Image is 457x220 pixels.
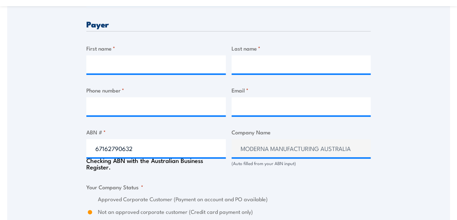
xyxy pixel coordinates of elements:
[86,44,226,52] label: First name
[98,208,371,216] label: Not an approved corporate customer (Credit card payment only)
[232,128,371,136] label: Company Name
[232,44,371,52] label: Last name
[98,195,371,203] label: Approved Corporate Customer (Payment on account and PO available)
[232,160,371,167] div: (Auto filled from your ABN input)
[86,86,226,94] label: Phone number
[86,128,226,136] label: ABN #
[232,86,371,94] label: Email
[86,183,143,191] legend: Your Company Status
[86,157,226,170] div: Checking ABN with the Australian Business Register.
[86,20,371,28] h3: Payer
